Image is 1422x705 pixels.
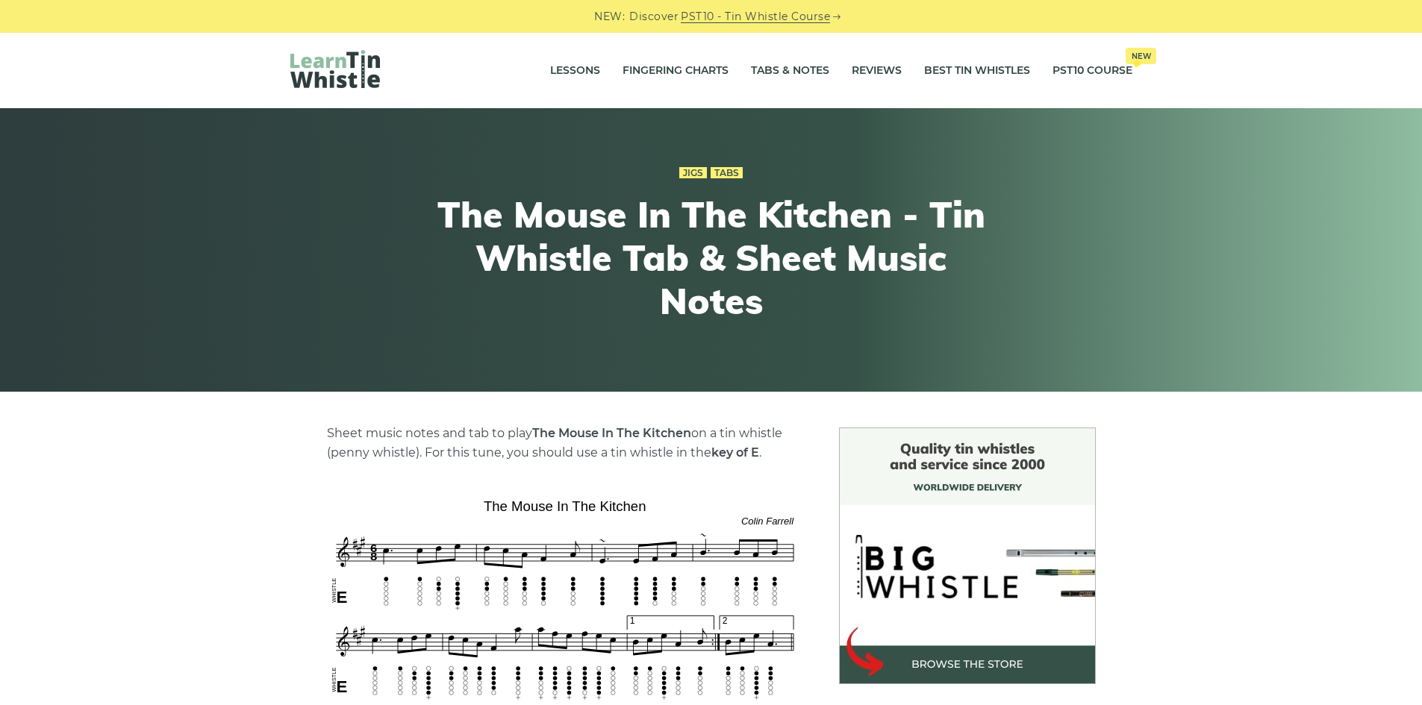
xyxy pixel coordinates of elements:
a: Tabs [711,167,743,179]
img: BigWhistle Tin Whistle Store [839,427,1096,684]
h1: The Mouse In The Kitchen - Tin Whistle Tab & Sheet Music Notes [437,193,986,322]
a: PST10 CourseNew [1053,52,1132,90]
a: Fingering Charts [623,52,729,90]
a: Jigs [679,167,707,179]
a: Lessons [550,52,600,90]
a: Reviews [852,52,902,90]
strong: The Mouse In The Kitchen [532,426,691,440]
a: Tabs & Notes [751,52,829,90]
span: New [1126,48,1156,64]
img: LearnTinWhistle.com [290,50,380,88]
p: Sheet music notes and tab to play on a tin whistle (penny whistle). For this tune, you should use... [327,424,803,463]
a: Best Tin Whistles [924,52,1030,90]
strong: key of E [711,445,759,460]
